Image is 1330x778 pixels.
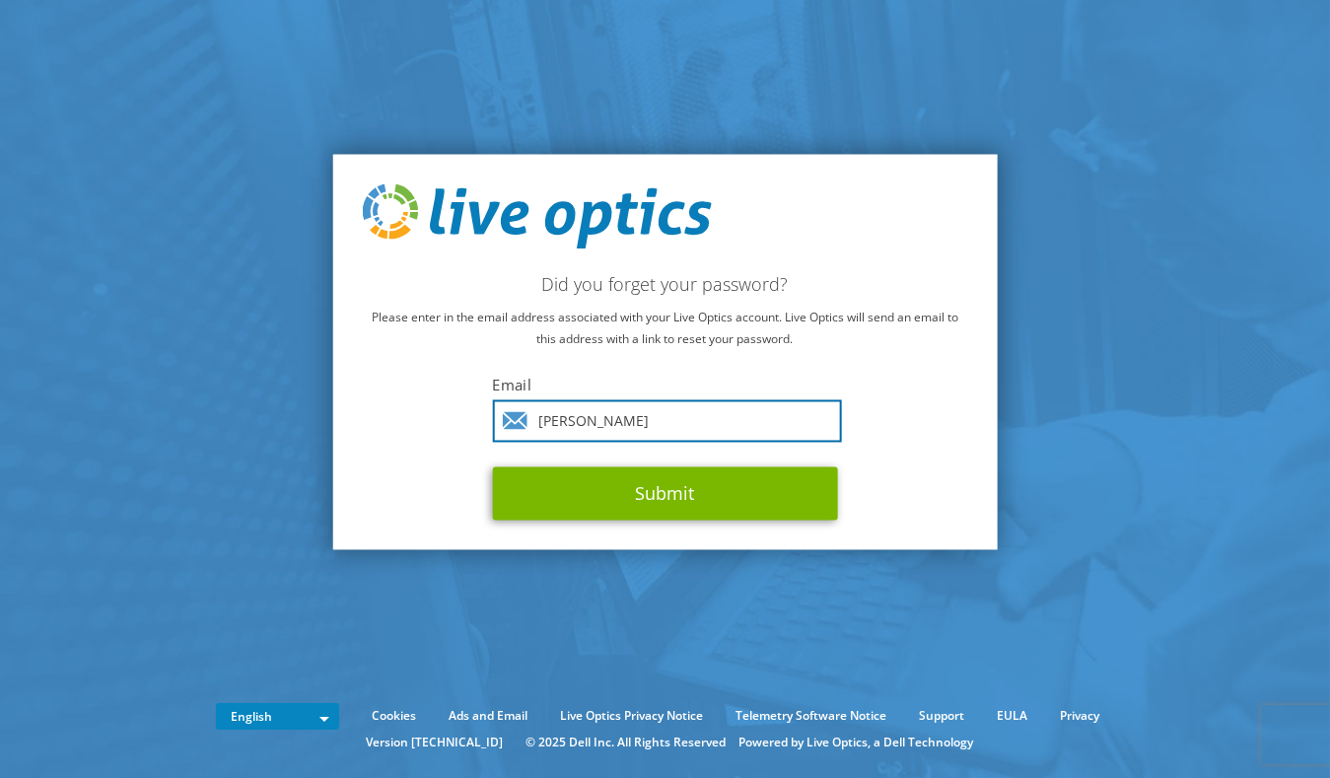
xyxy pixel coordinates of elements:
p: Please enter in the email address associated with your Live Optics account. Live Optics will send... [362,307,968,350]
a: Cookies [357,705,431,727]
label: Email [493,375,838,394]
a: Privacy [1045,705,1114,727]
a: Telemetry Software Notice [721,705,901,727]
a: Support [904,705,979,727]
a: Ads and Email [434,705,542,727]
img: live_optics_svg.svg [362,184,711,249]
li: Powered by Live Optics, a Dell Technology [739,732,974,753]
a: EULA [982,705,1042,727]
li: Version [TECHNICAL_ID] [357,732,514,753]
button: Submit [493,466,838,520]
a: Live Optics Privacy Notice [545,705,718,727]
li: © 2025 Dell Inc. All Rights Reserved [517,732,736,753]
h2: Did you forget your password? [362,273,968,295]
